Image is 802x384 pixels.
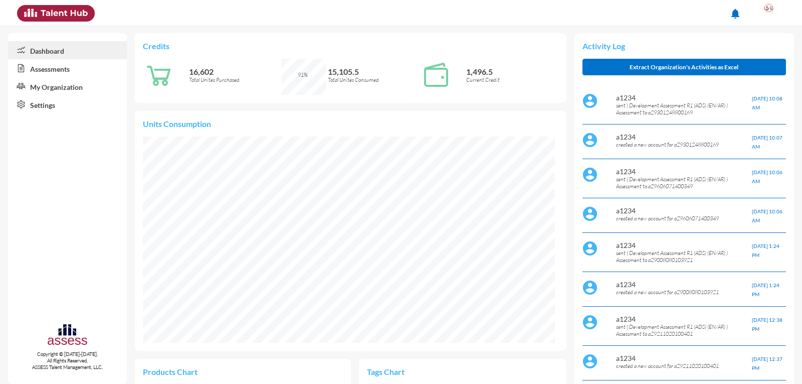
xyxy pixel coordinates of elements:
p: a1234 [616,315,752,323]
button: Extract Organization's Activities as Excel [582,59,786,75]
p: sent ( Development Assessment R1 (ADS) (EN/AR) ) Assessment to a29606071400349 [616,176,752,190]
span: [DATE] 12:38 PM [752,317,782,332]
img: default%20profile%20image.svg [582,315,597,330]
p: Tags Chart [367,367,463,376]
img: default%20profile%20image.svg [582,167,597,182]
p: Units Consumption [143,119,558,129]
p: created a new account for a29301248800169 [616,141,752,148]
p: a1234 [616,93,752,102]
p: sent ( Development Assessment R1 (ADS) (EN/AR) ) Assessment to a29211020100401 [616,323,752,337]
img: default%20profile%20image.svg [582,93,597,108]
p: a1234 [616,167,752,176]
img: default%20profile%20image.svg [582,354,597,369]
p: Current Credit [466,76,558,83]
span: [DATE] 10:07 AM [752,135,782,150]
p: a1234 [616,206,752,215]
p: Total Unites Consumed [328,76,420,83]
img: assesscompany-logo.png [47,323,88,349]
mat-icon: notifications [729,8,741,20]
span: [DATE] 10:08 AM [752,95,782,110]
img: default%20profile%20image.svg [582,241,597,256]
p: a1234 [616,241,752,249]
img: default%20profile%20image.svg [582,133,597,148]
p: created a new account for a29008080103921 [616,289,752,296]
p: sent ( Development Assessment R1 (ADS) (EN/AR) ) Assessment to a29008080103921 [616,249,752,264]
p: Products Chart [143,367,243,376]
a: Assessments [8,59,127,77]
p: Total Unites Purchased [189,76,281,83]
p: a1234 [616,280,752,289]
p: created a new account for a29606071400349 [616,215,752,222]
p: sent ( Development Assessment R1 (ADS) (EN/AR) ) Assessment to a29301248800169 [616,102,752,116]
a: Settings [8,95,127,113]
span: [DATE] 1:24 PM [752,282,779,297]
img: default%20profile%20image.svg [582,280,597,295]
span: [DATE] 1:24 PM [752,243,779,258]
span: [DATE] 12:37 PM [752,356,782,371]
span: [DATE] 10:06 AM [752,208,782,223]
span: 91% [298,71,308,78]
a: My Organization [8,77,127,95]
img: default%20profile%20image.svg [582,206,597,221]
a: Dashboard [8,41,127,59]
p: 15,105.5 [328,67,420,76]
p: Activity Log [582,41,786,51]
p: Copyright © [DATE]-[DATE]. All Rights Reserved. ASSESS Talent Management, LLC. [8,351,127,370]
p: 1,496.5 [466,67,558,76]
p: Credits [143,41,558,51]
p: a1234 [616,354,752,362]
p: 16,602 [189,67,281,76]
span: [DATE] 10:06 AM [752,169,782,184]
p: a1234 [616,133,752,141]
p: created a new account for a29211020100401 [616,362,752,369]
